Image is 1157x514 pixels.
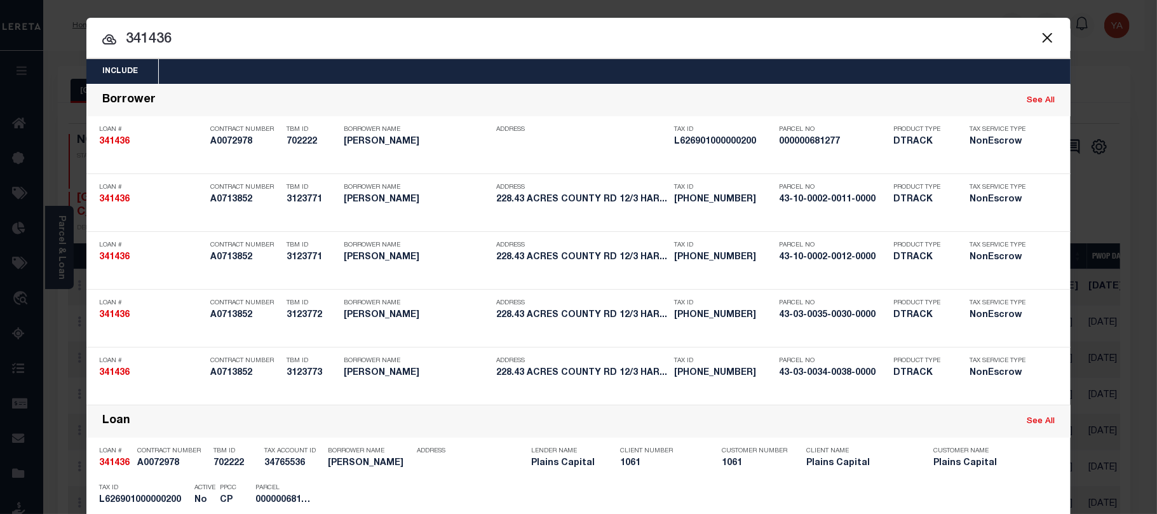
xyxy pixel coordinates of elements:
[779,252,887,263] h5: 43-10-0002-0012-0000
[99,357,204,365] p: Loan #
[102,93,156,108] div: Borrower
[722,458,785,469] h5: 1061
[970,299,1033,307] p: Tax Service Type
[722,447,787,455] p: Customer Number
[287,194,337,205] h5: 3123771
[970,194,1033,205] h5: NonEscrow
[970,137,1033,147] h5: NonEscrow
[496,126,668,133] p: Address
[893,252,951,263] h5: DTRACK
[344,368,490,379] h5: Chad Johnson
[99,126,204,133] p: Loan #
[344,184,490,191] p: Borrower Name
[99,253,130,262] strong: 341436
[210,241,280,249] p: Contract Number
[102,414,130,429] div: Loan
[779,126,887,133] p: Parcel No
[220,495,236,506] h5: CP
[674,252,773,263] h5: 10-0002-00120000
[970,252,1033,263] h5: NonEscrow
[893,241,951,249] p: Product Type
[99,184,204,191] p: Loan #
[779,241,887,249] p: Parcel No
[779,137,887,147] h5: 000000681277
[86,29,1071,51] input: Start typing...
[344,299,490,307] p: Borrower Name
[194,484,215,492] p: Active
[210,368,280,379] h5: A0713852
[496,310,668,321] h5: 228.43 ACRES COUNTY RD 12/3 HAR...
[99,459,130,468] strong: 341436
[970,310,1033,321] h5: NonEscrow
[99,369,130,377] strong: 341436
[674,194,773,205] h5: 10-0002-00110000
[806,447,914,455] p: Client Name
[1039,29,1055,46] button: Close
[210,299,280,307] p: Contract Number
[99,458,131,469] h5: 341436
[255,495,313,506] h5: 000000681277
[893,357,951,365] p: Product Type
[620,447,703,455] p: Client Number
[970,126,1033,133] p: Tax Service Type
[255,484,313,492] p: Parcel
[344,137,490,147] h5: LUIS WALDO
[893,368,951,379] h5: DTRACK
[933,458,1041,469] h5: Plains Capital
[99,310,204,321] h5: 341436
[194,495,213,506] h5: No
[99,299,204,307] p: Loan #
[779,368,887,379] h5: 43-03-0034-0038-0000
[674,368,773,379] h5: 03-0034-00380000
[496,184,668,191] p: Address
[287,357,337,365] p: TBM ID
[417,447,525,455] p: Address
[99,137,204,147] h5: 341436
[344,252,490,263] h5: Chad Johnson
[893,194,951,205] h5: DTRACK
[287,299,337,307] p: TBM ID
[264,458,321,469] h5: 34765536
[893,126,951,133] p: Product Type
[287,241,337,249] p: TBM ID
[137,447,207,455] p: Contract Number
[264,447,321,455] p: Tax Account ID
[287,126,337,133] p: TBM ID
[86,59,154,84] button: Include
[344,241,490,249] p: Borrower Name
[344,310,490,321] h5: Chad Johnson
[970,368,1033,379] h5: NonEscrow
[99,368,204,379] h5: 341436
[779,184,887,191] p: Parcel No
[779,194,887,205] h5: 43-10-0002-0011-0000
[344,126,490,133] p: Borrower Name
[779,299,887,307] p: Parcel No
[328,458,410,469] h5: LUIS WALDO
[674,184,773,191] p: Tax ID
[893,184,951,191] p: Product Type
[674,126,773,133] p: Tax ID
[99,137,130,146] strong: 341436
[213,458,258,469] h5: 702222
[210,184,280,191] p: Contract Number
[806,458,914,469] h5: Plains Capital
[496,368,668,379] h5: 228.43 ACRES COUNTY RD 12/3 HAR...
[674,357,773,365] p: Tax ID
[531,458,601,469] h5: Plains Capital
[210,126,280,133] p: Contract Number
[210,137,280,147] h5: A0072978
[99,484,188,492] p: Tax ID
[496,252,668,263] h5: 228.43 ACRES COUNTY RD 12/3 HAR...
[893,299,951,307] p: Product Type
[893,137,951,147] h5: DTRACK
[779,310,887,321] h5: 43-03-0035-0030-0000
[344,194,490,205] h5: Chad Johnson
[287,184,337,191] p: TBM ID
[620,458,703,469] h5: 1061
[287,368,337,379] h5: 3123773
[99,195,130,204] strong: 341436
[328,447,410,455] p: Borrower Name
[99,241,204,249] p: Loan #
[99,447,131,455] p: Loan #
[674,310,773,321] h5: 03-0035-00300000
